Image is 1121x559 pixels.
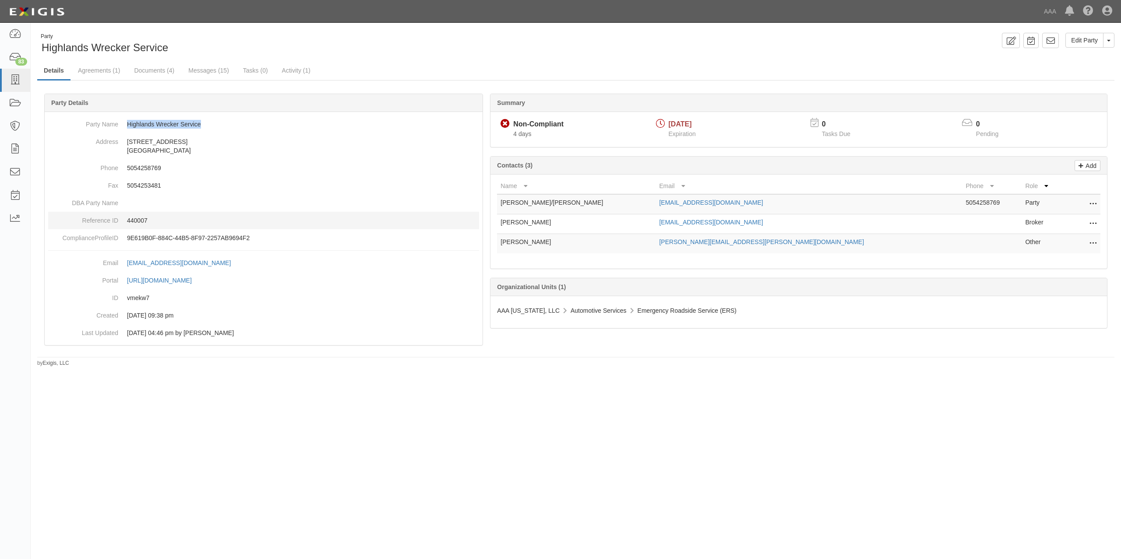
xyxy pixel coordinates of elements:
td: 5054258769 [962,194,1022,214]
a: [EMAIL_ADDRESS][DOMAIN_NAME] [659,199,763,206]
dt: Fax [48,177,118,190]
span: Automotive Services [571,307,627,314]
span: Tasks Due [822,130,850,137]
a: Edit Party [1065,33,1103,48]
i: Help Center - Complianz [1083,6,1093,17]
small: by [37,360,69,367]
a: [URL][DOMAIN_NAME] [127,277,201,284]
span: [DATE] [669,120,692,128]
a: Exigis, LLC [43,360,69,366]
th: Phone [962,178,1022,194]
a: Tasks (0) [236,62,275,79]
td: Party [1022,194,1065,214]
b: Contacts (3) [497,162,532,169]
p: 440007 [127,216,479,225]
b: Organizational Units (1) [497,283,566,290]
td: [PERSON_NAME]/[PERSON_NAME] [497,194,656,214]
td: Other [1022,234,1065,254]
a: Details [37,62,71,80]
dt: ComplianceProfileID [48,229,118,242]
dt: Phone [48,159,118,172]
p: 9E619B0F-884C-44B5-8F97-2257AB9694F2 [127,234,479,242]
dt: Address [48,133,118,146]
span: Expiration [669,130,696,137]
td: Broker [1022,214,1065,234]
dt: Portal [48,272,118,285]
td: [PERSON_NAME] [497,214,656,234]
dt: DBA Party Name [48,194,118,207]
b: Party Details [51,99,88,106]
td: [PERSON_NAME] [497,234,656,254]
th: Name [497,178,656,194]
a: [EMAIL_ADDRESS][DOMAIN_NAME] [659,219,763,226]
b: Summary [497,99,525,106]
a: Agreements (1) [71,62,127,79]
span: Since 09/08/2025 [513,130,531,137]
a: Add [1075,160,1100,171]
div: [EMAIL_ADDRESS][DOMAIN_NAME] [127,259,231,267]
dd: 06/02/2025 04:46 pm by Samantha Molina [48,324,479,342]
dt: Party Name [48,115,118,129]
dt: Email [48,254,118,267]
dd: 5054253481 [48,177,479,194]
dt: ID [48,289,118,302]
th: Role [1022,178,1065,194]
div: Party [41,33,168,40]
a: [PERSON_NAME][EMAIL_ADDRESS][PERSON_NAME][DOMAIN_NAME] [659,238,864,245]
i: Non-Compliant [501,119,510,129]
dt: Reference ID [48,212,118,225]
span: Emergency Roadside Service (ERS) [638,307,737,314]
div: 83 [15,58,27,66]
div: Highlands Wrecker Service [37,33,569,55]
dt: Last Updated [48,324,118,337]
a: Documents (4) [127,62,181,79]
a: Messages (15) [182,62,236,79]
dd: [STREET_ADDRESS] [GEOGRAPHIC_DATA] [48,133,479,159]
dt: Created [48,307,118,320]
th: Email [656,178,962,194]
span: Highlands Wrecker Service [42,42,168,53]
a: Activity (1) [275,62,317,79]
p: 0 [976,119,1009,129]
span: Pending [976,130,998,137]
div: Non-Compliant [513,119,564,129]
span: AAA [US_STATE], LLC [497,307,560,314]
p: Add [1083,161,1096,171]
dd: 03/09/2023 09:38 pm [48,307,479,324]
dd: 5054258769 [48,159,479,177]
dd: vmekw7 [48,289,479,307]
dd: Highlands Wrecker Service [48,115,479,133]
a: [EMAIL_ADDRESS][DOMAIN_NAME] [127,259,240,266]
p: 0 [822,119,861,129]
a: AAA [1040,3,1061,20]
img: logo-5460c22ac91f19d4615b14bd174203de0afe785f0fc80cf4dbbc73dc1793850b.png [7,4,67,20]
